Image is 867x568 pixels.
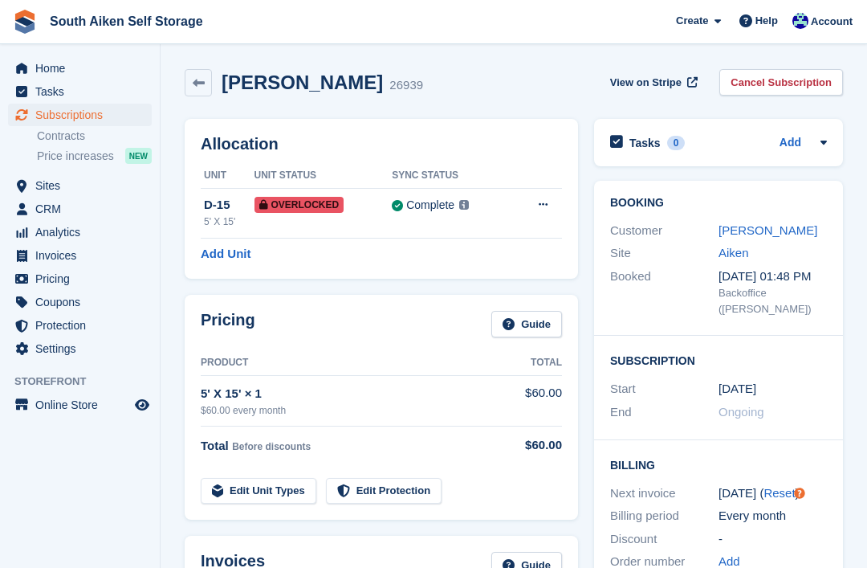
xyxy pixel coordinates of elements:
a: South Aiken Self Storage [43,8,210,35]
a: Add [779,134,801,153]
div: Every month [718,507,827,525]
a: Preview store [132,395,152,415]
div: D-15 [204,196,254,215]
span: Account [811,14,853,30]
a: menu [8,104,152,126]
h2: [PERSON_NAME] [222,72,383,93]
div: Site [610,244,718,263]
a: menu [8,80,152,103]
div: NEW [125,148,152,164]
span: Analytics [35,221,132,243]
span: Coupons [35,291,132,313]
div: Next invoice [610,484,718,503]
img: Todd Brown [792,13,808,29]
span: Before discounts [232,441,311,452]
a: [PERSON_NAME] [718,223,817,237]
div: $60.00 [514,436,562,455]
span: Overlocked [254,197,344,213]
th: Sync Status [392,163,510,189]
a: menu [8,291,152,313]
img: stora-icon-8386f47178a22dfd0bd8f6a31ec36ba5ce8667c1dd55bd0f319d3a0aa187defe.svg [13,10,37,34]
span: Storefront [14,374,160,390]
div: Backoffice ([PERSON_NAME]) [718,285,827,317]
h2: Subscription [610,352,827,368]
span: Help [755,13,778,29]
th: Unit Status [254,163,393,189]
div: 5' X 15' [204,215,254,229]
div: 26939 [389,76,423,95]
span: Online Store [35,394,132,416]
div: Billing period [610,507,718,525]
div: - [718,530,827,549]
div: 5' X 15' × 1 [201,385,514,403]
span: Pricing [35,268,132,290]
a: menu [8,244,152,267]
a: Reset [763,486,795,500]
span: Invoices [35,244,132,267]
img: icon-info-grey-7440780725fd019a000dd9b08b2336e03edf1995a4989e88bcd33f0948082b44.svg [459,200,469,210]
span: Settings [35,337,132,360]
span: Protection [35,314,132,337]
a: menu [8,221,152,243]
span: Tasks [35,80,132,103]
a: Price increases NEW [37,147,152,165]
a: View on Stripe [604,69,701,96]
div: Discount [610,530,718,549]
a: menu [8,394,152,416]
div: End [610,403,718,422]
div: Start [610,380,718,398]
h2: Tasks [629,136,661,150]
a: menu [8,174,152,197]
div: [DATE] ( ) [718,484,827,503]
a: Edit Protection [326,478,442,505]
a: Guide [491,311,562,337]
a: menu [8,268,152,290]
a: Cancel Subscription [719,69,843,96]
a: menu [8,337,152,360]
div: [DATE] 01:48 PM [718,268,827,286]
span: Subscriptions [35,104,132,126]
h2: Pricing [201,311,255,337]
span: Price increases [37,149,114,164]
div: 0 [667,136,686,150]
span: Total [201,439,229,452]
th: Unit [201,163,254,189]
a: menu [8,314,152,337]
h2: Allocation [201,135,562,153]
div: Customer [610,222,718,240]
span: Ongoing [718,405,764,419]
a: Add Unit [201,245,250,264]
a: menu [8,57,152,80]
span: Home [35,57,132,80]
div: Booked [610,268,718,317]
h2: Booking [610,197,827,210]
a: Contracts [37,129,152,144]
div: Complete [406,197,454,214]
h2: Billing [610,456,827,472]
div: $60.00 every month [201,403,514,418]
span: CRM [35,198,132,220]
span: View on Stripe [610,75,682,91]
a: Aiken [718,246,749,259]
span: Sites [35,174,132,197]
td: $60.00 [514,375,562,426]
time: 2023-11-01 04:00:00 UTC [718,380,756,398]
th: Product [201,350,514,376]
a: Edit Unit Types [201,478,316,505]
span: Create [676,13,708,29]
th: Total [514,350,562,376]
div: Tooltip anchor [792,486,807,501]
a: menu [8,198,152,220]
